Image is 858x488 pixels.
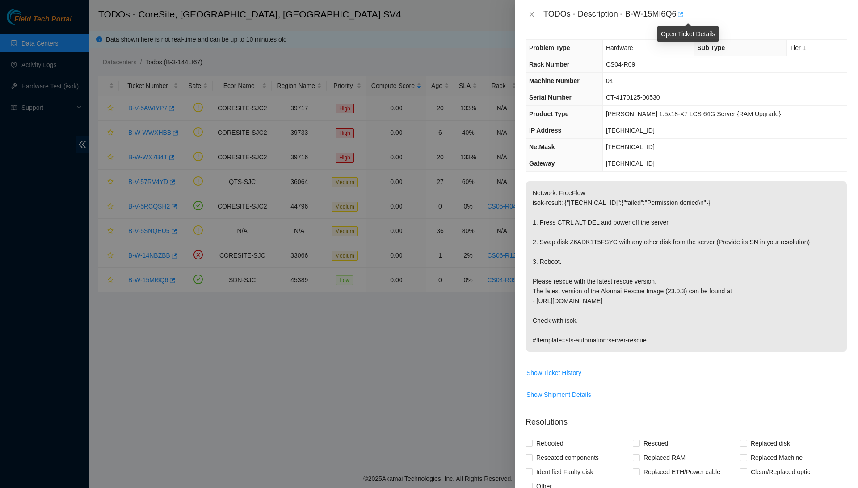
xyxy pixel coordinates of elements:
p: Resolutions [526,409,847,428]
span: [TECHNICAL_ID] [606,127,655,134]
span: Reseated components [533,450,602,465]
span: Replaced Machine [747,450,806,465]
span: 04 [606,77,613,84]
span: Identified Faulty disk [533,465,597,479]
button: Show Ticket History [526,366,582,380]
span: Replaced ETH/Power cable [640,465,724,479]
div: TODOs - Description - B-W-15MI6Q6 [543,7,847,21]
span: [TECHNICAL_ID] [606,143,655,150]
span: Product Type [529,110,568,117]
span: NetMask [529,143,555,150]
span: Show Ticket History [526,368,581,378]
span: Rebooted [533,436,567,450]
span: Tier 1 [790,44,806,51]
span: Machine Number [529,77,580,84]
span: [TECHNICAL_ID] [606,160,655,167]
span: Gateway [529,160,555,167]
span: Rescued [640,436,672,450]
span: Replaced disk [747,436,794,450]
span: Serial Number [529,94,572,101]
span: close [528,11,535,18]
span: Rack Number [529,61,569,68]
span: [PERSON_NAME] 1.5x18-X7 LCS 64G Server {RAM Upgrade} [606,110,781,117]
span: CT-4170125-00530 [606,94,660,101]
p: Network: FreeFlow isok-result: {"[TECHNICAL_ID]":{"failed":"Permission denied\n"}} 1. Press CTRL ... [526,181,847,352]
span: Show Shipment Details [526,390,591,400]
span: Hardware [606,44,633,51]
span: Replaced RAM [640,450,689,465]
span: Clean/Replaced optic [747,465,814,479]
span: Sub Type [697,44,725,51]
span: Problem Type [529,44,570,51]
span: CS04-R09 [606,61,635,68]
button: Show Shipment Details [526,388,592,402]
span: IP Address [529,127,561,134]
div: Open Ticket Details [657,26,719,42]
button: Close [526,10,538,19]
